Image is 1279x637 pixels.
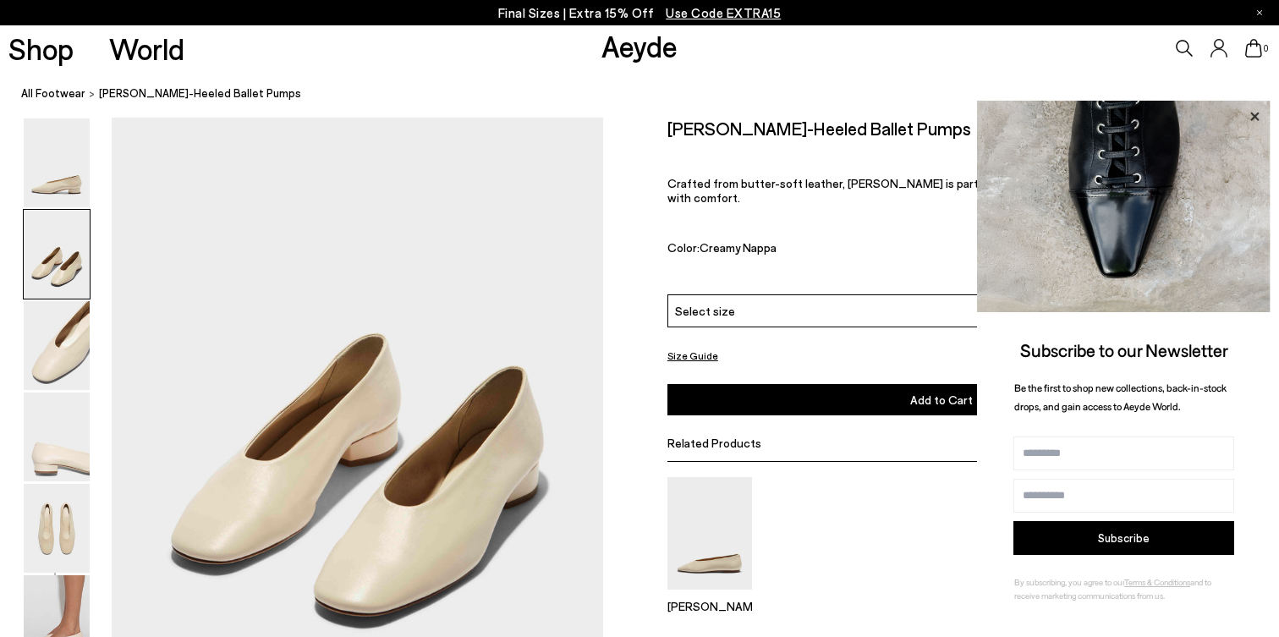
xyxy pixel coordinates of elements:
span: Be the first to shop new collections, back-in-stock drops, and gain access to Aeyde World. [1014,382,1227,413]
button: Subscribe [1013,521,1234,555]
span: Select size [675,302,735,320]
span: Crafted from butter-soft leather, [PERSON_NAME] is part pump, part ballet flat—merging elegance w... [667,176,1197,205]
p: [PERSON_NAME] [667,599,752,613]
img: ca3f721fb6ff708a270709c41d776025.jpg [977,101,1271,312]
div: Color: [667,239,1031,259]
img: Delia Low-Heeled Ballet Pumps - Image 4 [24,393,90,481]
img: Delia Low-Heeled Ballet Pumps - Image 5 [24,484,90,573]
button: Size Guide [667,345,718,366]
a: Shop [8,34,74,63]
a: Terms & Conditions [1124,577,1190,587]
img: Delia Low-Heeled Ballet Pumps - Image 2 [24,210,90,299]
a: 0 [1245,39,1262,58]
p: Final Sizes | Extra 15% Off [498,3,782,24]
span: Subscribe to our Newsletter [1020,339,1228,360]
a: Aeyde [601,28,678,63]
a: World [109,34,184,63]
button: Add to Cart [667,384,1216,415]
span: Creamy Nappa [700,239,777,254]
span: Navigate to /collections/ss25-final-sizes [666,5,781,20]
span: Related Products [667,436,761,450]
img: Kirsten Ballet Flats [667,477,752,590]
span: By subscribing, you agree to our [1014,577,1124,587]
span: [PERSON_NAME]-Heeled Ballet Pumps [99,85,301,102]
img: Delia Low-Heeled Ballet Pumps - Image 3 [24,301,90,390]
span: Add to Cart [910,393,973,407]
span: 0 [1262,44,1271,53]
h2: [PERSON_NAME]-Heeled Ballet Pumps [667,118,971,139]
nav: breadcrumb [21,71,1279,118]
a: Kirsten Ballet Flats [PERSON_NAME] [667,578,752,613]
img: Delia Low-Heeled Ballet Pumps - Image 1 [24,118,90,207]
a: All Footwear [21,85,85,102]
